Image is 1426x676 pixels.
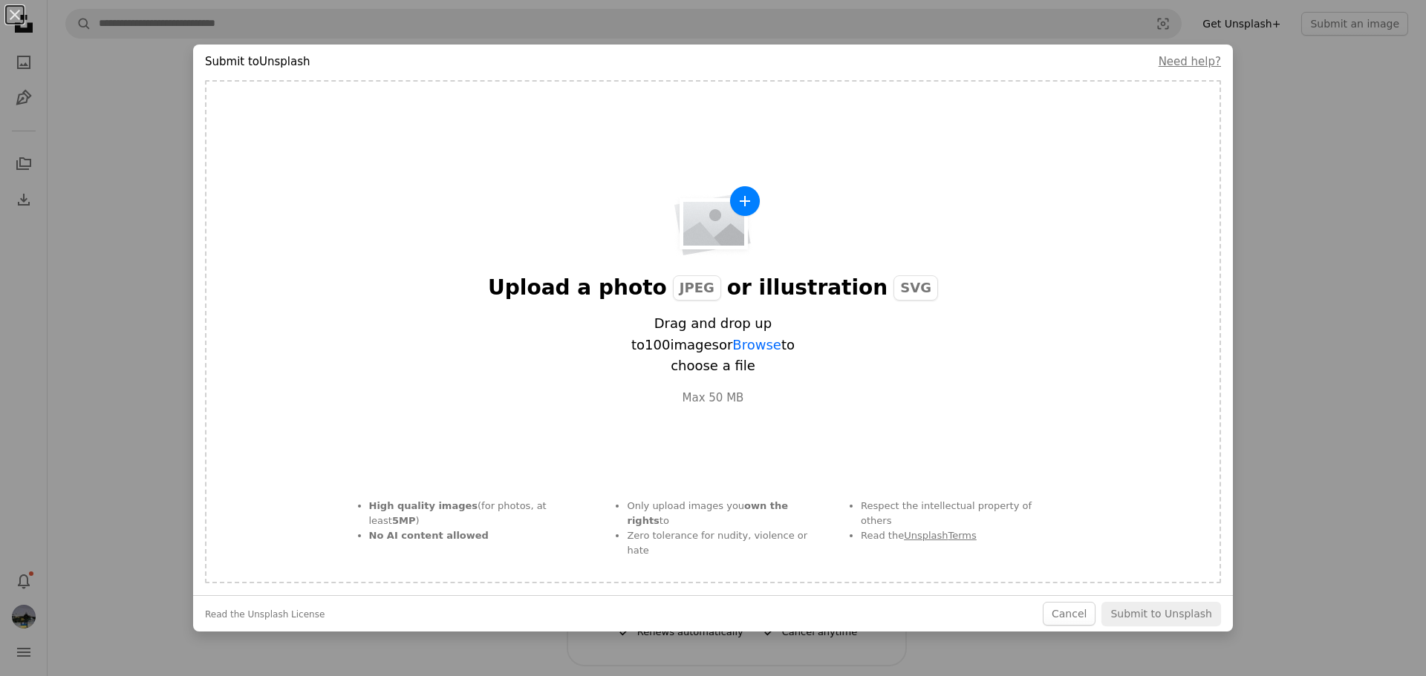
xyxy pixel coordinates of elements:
li: Zero tolerance for nudity, violence or hate [627,528,831,558]
div: Max 50 MB [683,389,744,407]
li: Read the [861,528,1064,543]
strong: High quality images [369,500,478,511]
strong: 5 MP [392,515,416,526]
strong: No AI content allowed [369,530,489,541]
button: Upload a photoJPEGor illustrationSVG [488,186,938,407]
li: Only upload images you to [627,499,831,528]
span: Drag and drop up to 100 images or to choose a file [613,313,813,377]
a: UnsplashTerms [904,530,977,541]
button: Cancel [1043,602,1095,626]
li: Respect the intellectual property of others [861,499,1064,528]
span: Browse [732,337,781,352]
a: Read the Unsplash License [205,609,325,621]
h4: Submit to Unsplash [205,53,310,70]
div: Upload a photo or illustration [488,275,938,301]
a: Need help? [1159,55,1221,68]
button: Submit to Unsplash [1101,602,1221,626]
span: SVG [893,275,938,301]
span: JPEG [673,275,721,301]
li: (for photos, at least ) [369,499,598,528]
